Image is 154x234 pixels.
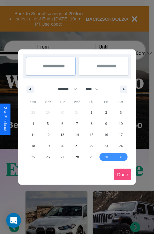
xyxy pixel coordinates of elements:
span: 21 [75,140,79,151]
button: 8 [84,118,99,129]
button: Done [114,169,131,180]
span: Tue [55,97,70,107]
span: 3 [120,107,122,118]
button: 26 [40,151,55,163]
div: Open Intercom Messenger [6,213,21,228]
button: 1 [84,107,99,118]
span: 10 [119,118,123,129]
button: 3 [114,107,128,118]
span: 13 [61,129,64,140]
button: 21 [70,140,84,151]
span: 12 [46,129,50,140]
button: 19 [40,140,55,151]
button: 16 [99,129,113,140]
span: 14 [75,129,79,140]
span: 6 [62,118,63,129]
button: 24 [114,140,128,151]
button: 13 [55,129,70,140]
button: 28 [70,151,84,163]
button: 10 [114,118,128,129]
button: 17 [114,129,128,140]
button: 14 [70,129,84,140]
button: 5 [40,118,55,129]
span: 7 [76,118,78,129]
span: 2 [105,107,107,118]
span: 28 [75,151,79,163]
span: 9 [105,118,107,129]
span: 30 [104,151,108,163]
span: Wed [70,97,84,107]
span: 18 [31,140,35,151]
button: 20 [55,140,70,151]
span: 20 [61,140,64,151]
button: 15 [84,129,99,140]
span: Sat [114,97,128,107]
button: 12 [40,129,55,140]
span: 16 [104,129,108,140]
span: 1 [91,107,92,118]
span: 31 [119,151,123,163]
button: 18 [26,140,40,151]
button: 29 [84,151,99,163]
button: 6 [55,118,70,129]
button: 23 [99,140,113,151]
span: Sun [26,97,40,107]
span: 19 [46,140,50,151]
button: 27 [55,151,70,163]
span: 22 [90,140,93,151]
span: Fri [99,97,113,107]
span: Mon [40,97,55,107]
button: 30 [99,151,113,163]
span: 27 [61,151,64,163]
button: 7 [70,118,84,129]
span: 25 [31,151,35,163]
span: 23 [104,140,108,151]
span: 24 [119,140,123,151]
button: 31 [114,151,128,163]
span: 15 [90,129,93,140]
div: Give Feedback [3,107,7,132]
button: 11 [26,129,40,140]
button: 25 [26,151,40,163]
button: 9 [99,118,113,129]
button: 4 [26,118,40,129]
span: 17 [119,129,123,140]
span: 29 [90,151,93,163]
button: 22 [84,140,99,151]
span: Thu [84,97,99,107]
span: 26 [46,151,50,163]
span: 5 [47,118,49,129]
span: 4 [32,118,34,129]
button: 2 [99,107,113,118]
span: 8 [91,118,92,129]
span: 11 [31,129,35,140]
